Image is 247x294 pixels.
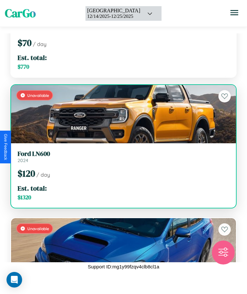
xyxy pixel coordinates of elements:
p: Support ID: mg1y99fzqv4clb8cl1a [88,262,159,271]
div: [GEOGRAPHIC_DATA] [87,8,140,14]
span: / day [33,41,46,47]
span: / day [36,171,50,178]
div: Open Intercom Messenger [6,272,22,288]
span: 2024 [18,158,28,163]
span: Est. total: [18,183,47,193]
div: Give Feedback [3,134,8,160]
span: $ 1320 [18,194,31,201]
div: 12 / 14 / 2025 - 12 / 25 / 2025 [87,14,140,19]
span: $ 120 [18,167,35,180]
span: $ 770 [18,63,29,71]
span: Unavailable [27,226,49,231]
span: Est. total: [18,53,47,62]
span: CarGo [5,6,36,21]
span: Unavailable [27,93,49,98]
h3: Ford LN600 [18,150,229,158]
a: Ford LN6002024 [18,150,229,163]
span: $ 70 [18,37,32,49]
